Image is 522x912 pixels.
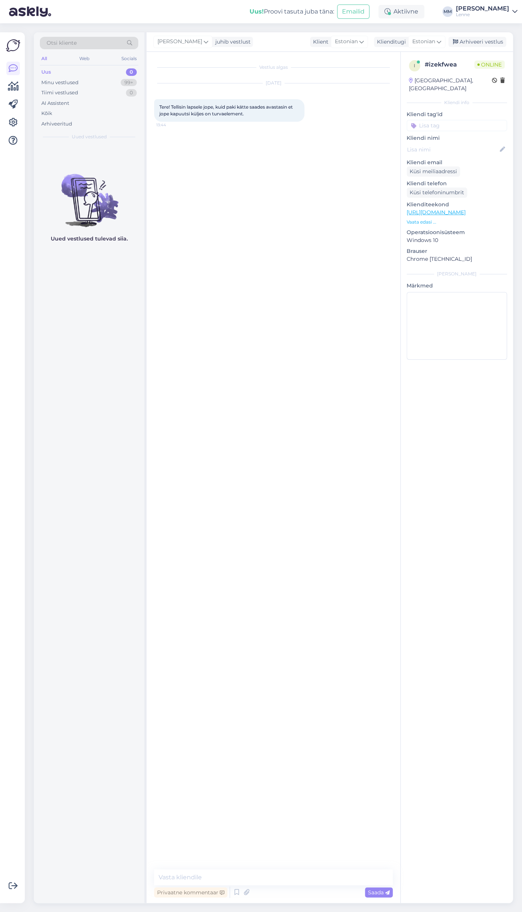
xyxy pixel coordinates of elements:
span: Otsi kliente [47,39,77,47]
a: [PERSON_NAME]Lenne [456,6,517,18]
div: Tiimi vestlused [41,89,78,97]
div: All [40,54,48,64]
p: Uued vestlused tulevad siia. [51,235,128,243]
div: Socials [120,54,138,64]
div: [PERSON_NAME] [407,271,507,277]
div: AI Assistent [41,100,69,107]
div: MM [442,6,453,17]
p: Klienditeekond [407,201,507,209]
div: [GEOGRAPHIC_DATA], [GEOGRAPHIC_DATA] [409,77,492,92]
div: 99+ [121,79,137,86]
div: Proovi tasuta juba täna: [250,7,334,16]
span: i [414,63,415,68]
input: Lisa tag [407,120,507,131]
div: Web [78,54,91,64]
p: Vaata edasi ... [407,219,507,225]
b: Uus! [250,8,264,15]
div: [PERSON_NAME] [456,6,509,12]
div: 0 [126,89,137,97]
p: Kliendi telefon [407,180,507,188]
span: Saada [368,889,390,895]
div: Arhiveeritud [41,120,72,128]
div: Klient [310,38,328,46]
div: Küsi telefoninumbrit [407,188,467,198]
div: Minu vestlused [41,79,79,86]
span: [PERSON_NAME] [157,38,202,46]
img: No chats [34,160,144,228]
div: 0 [126,68,137,76]
p: Kliendi nimi [407,134,507,142]
div: Küsi meiliaadressi [407,166,460,177]
span: Estonian [335,38,358,46]
div: # izekfwea [425,60,474,69]
div: Uus [41,68,51,76]
span: Uued vestlused [72,133,107,140]
input: Lisa nimi [407,145,498,154]
div: [DATE] [154,80,393,86]
p: Märkmed [407,282,507,290]
a: [URL][DOMAIN_NAME] [407,209,466,216]
p: Brauser [407,247,507,255]
span: Online [474,60,505,69]
div: Klienditugi [374,38,406,46]
p: Chrome [TECHNICAL_ID] [407,255,507,263]
div: Arhiveeri vestlus [448,37,506,47]
p: Kliendi email [407,159,507,166]
p: Kliendi tag'id [407,110,507,118]
button: Emailid [337,5,369,19]
div: Lenne [456,12,509,18]
span: Tere! Tellisin lapsele jope, kuid paki kätte saades avastasin et jope kapuutsi küljes on turvaele... [159,104,294,116]
span: Estonian [412,38,435,46]
p: Operatsioonisüsteem [407,228,507,236]
div: Privaatne kommentaar [154,887,227,897]
img: Askly Logo [6,38,20,53]
div: Aktiivne [378,5,424,18]
div: Vestlus algas [154,64,393,71]
p: Windows 10 [407,236,507,244]
span: 13:44 [156,122,185,128]
div: Kõik [41,110,52,117]
div: Kliendi info [407,99,507,106]
div: juhib vestlust [212,38,251,46]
